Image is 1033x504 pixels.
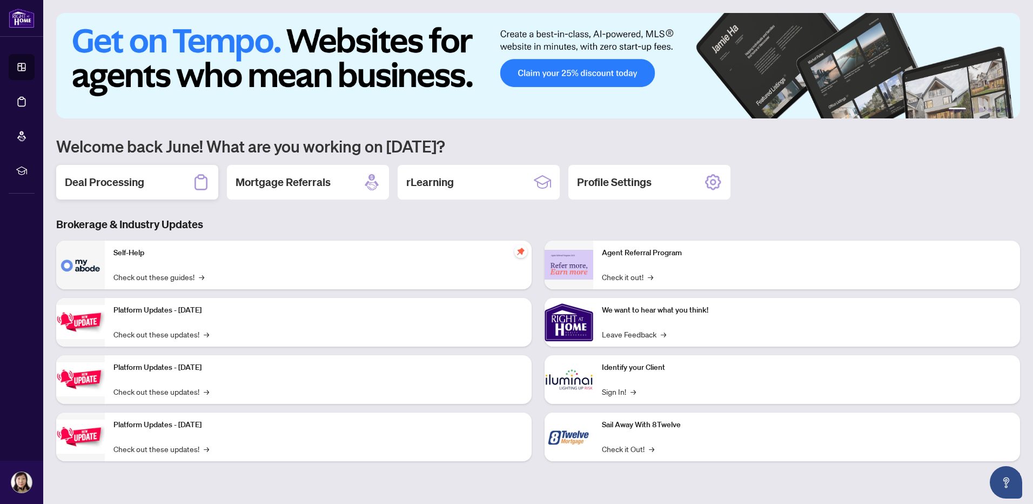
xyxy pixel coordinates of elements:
[649,443,654,455] span: →
[56,362,105,396] img: Platform Updates - July 8, 2025
[65,175,144,190] h2: Deal Processing
[113,247,523,259] p: Self-Help
[113,419,523,431] p: Platform Updates - [DATE]
[199,271,204,283] span: →
[113,271,204,283] a: Check out these guides!→
[602,386,636,397] a: Sign In!→
[1005,108,1009,112] button: 6
[11,472,32,493] img: Profile Icon
[577,175,652,190] h2: Profile Settings
[113,443,209,455] a: Check out these updates!→
[648,271,653,283] span: →
[602,362,1011,374] p: Identify your Client
[602,419,1011,431] p: Sail Away With 8Twelve
[949,108,966,112] button: 1
[56,305,105,339] img: Platform Updates - July 21, 2025
[204,386,209,397] span: →
[236,175,331,190] h2: Mortgage Referrals
[113,386,209,397] a: Check out these updates!→
[545,413,593,461] img: Sail Away With 8Twelve
[204,443,209,455] span: →
[602,304,1011,316] p: We want to hear what you think!
[970,108,975,112] button: 2
[661,328,666,340] span: →
[56,217,1020,232] h3: Brokerage & Industry Updates
[602,271,653,283] a: Check it out!→
[545,355,593,404] img: Identify your Client
[56,241,105,289] img: Self-Help
[602,443,654,455] a: Check it Out!→
[988,108,992,112] button: 4
[113,304,523,316] p: Platform Updates - [DATE]
[979,108,983,112] button: 3
[996,108,1001,112] button: 5
[56,136,1020,156] h1: Welcome back June! What are you working on [DATE]?
[545,250,593,280] img: Agent Referral Program
[990,466,1022,499] button: Open asap
[545,298,593,347] img: We want to hear what you think!
[204,328,209,340] span: →
[602,247,1011,259] p: Agent Referral Program
[406,175,454,190] h2: rLearning
[630,386,636,397] span: →
[9,8,35,28] img: logo
[514,245,527,258] span: pushpin
[56,420,105,454] img: Platform Updates - June 23, 2025
[56,13,1020,118] img: Slide 0
[602,328,666,340] a: Leave Feedback→
[113,362,523,374] p: Platform Updates - [DATE]
[113,328,209,340] a: Check out these updates!→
